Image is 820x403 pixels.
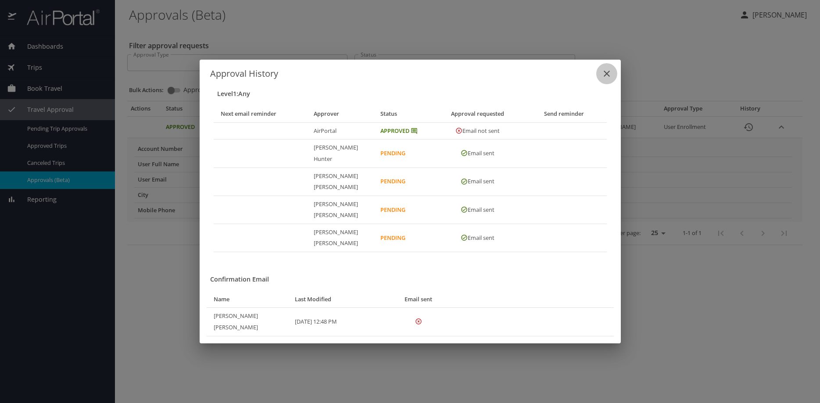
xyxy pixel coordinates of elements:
th: Last Modified [288,291,390,308]
td: Email sent [437,224,522,252]
th: Status [373,106,437,122]
th: Next email reminder [214,106,307,122]
td: Email sent [437,139,522,168]
td: Email not sent [437,122,522,139]
h3: Confirmation Email [210,273,614,286]
h3: Level 1 : Any [217,88,607,100]
th: AirPortal [307,122,373,139]
td: Approved [373,122,437,139]
table: Approval history table [214,106,607,252]
h6: Approval History [210,67,610,81]
th: Approver [307,106,373,122]
th: [PERSON_NAME] Hunter [307,139,373,168]
td: Email sent [437,196,522,224]
td: Pending [373,168,437,196]
td: Email sent [437,168,522,196]
th: [PERSON_NAME] [PERSON_NAME] [307,224,373,252]
th: [PERSON_NAME] [PERSON_NAME] [207,308,288,336]
th: [PERSON_NAME] [PERSON_NAME] [307,196,373,224]
th: Approval requested [437,106,522,122]
th: Send reminder [522,106,606,122]
td: Pending [373,224,437,252]
table: Confirmation email table [207,291,614,336]
td: [DATE] 12:48 PM [288,308,390,336]
th: Email sent [390,291,451,308]
th: [PERSON_NAME] [PERSON_NAME] [307,168,373,196]
button: close [596,63,617,84]
th: Name [207,291,288,308]
td: Pending [373,196,437,224]
td: Pending [373,139,437,168]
